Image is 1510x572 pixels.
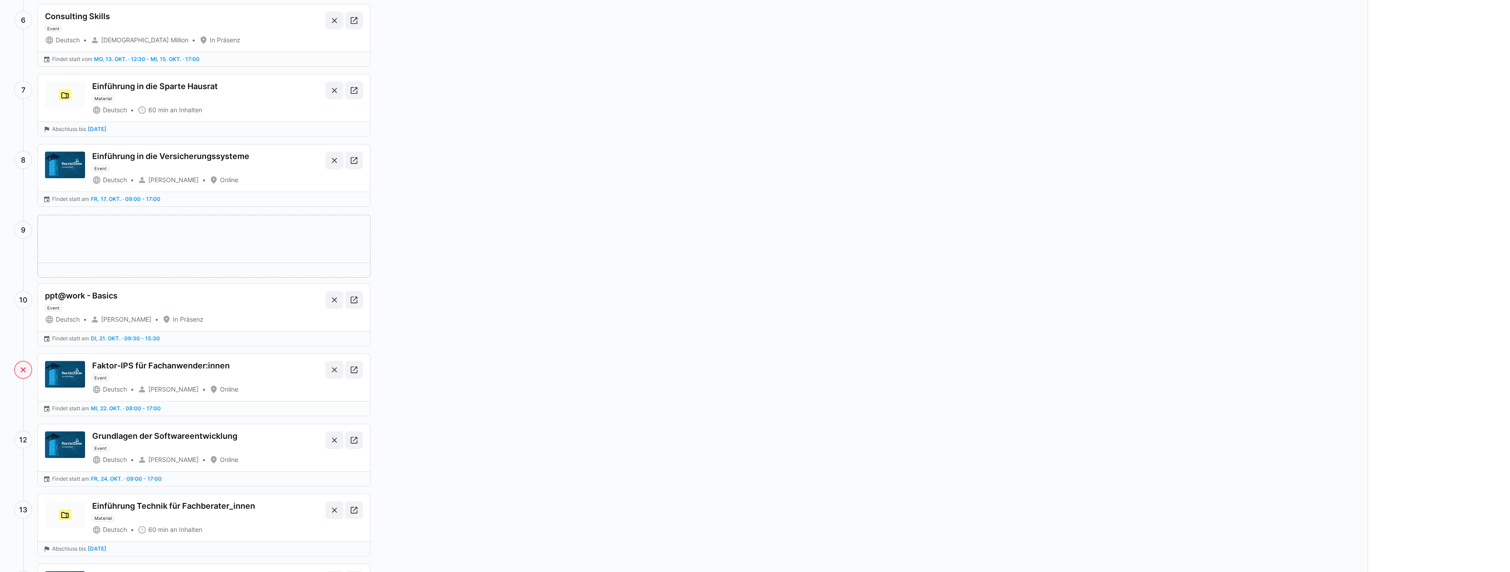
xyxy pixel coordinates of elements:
[14,11,32,29] div: 6
[220,455,238,464] span: Online
[148,176,199,184] span: [PERSON_NAME]
[103,106,127,114] span: Deutsch
[45,431,85,458] img: Grundlagen der Softwareentwicklung
[92,151,249,161] div: Einführung in die Versicherungssysteme
[45,12,110,21] div: Consulting Skills
[148,106,202,114] span: 60 min an Inhalten
[88,126,106,132] span: [DATE]
[45,151,85,178] img: Einführung in die Versicherungssysteme
[148,525,202,534] span: 60 min an Inhalten
[91,196,160,202] span: Fr, 17. Okt. · 09:00 - 17:00
[52,196,89,203] span: Findet statt am
[92,431,237,441] div: Grundlagen der Softwareentwicklung
[14,501,32,519] div: 13
[103,525,127,534] span: Deutsch
[56,36,80,45] span: Deutsch
[14,221,32,239] div: 9
[94,56,199,62] span: Mo, 13. Okt. · 12:30 - Mi, 15. Okt. · 17:00
[220,176,238,184] span: Online
[52,475,89,482] span: Findet statt am
[94,96,112,101] span: Material
[92,501,255,511] div: Einführung Technik für Fachberater_innen
[14,431,32,449] div: 12
[52,56,92,63] span: Findet statt vom
[52,545,86,552] span: Abschluss bis
[88,546,106,552] span: [DATE]
[210,36,240,45] span: In Präsenz
[94,445,107,451] span: Event
[101,36,188,45] span: [DEMOGRAPHIC_DATA] Million
[91,475,162,482] span: Fr, 24. Okt. · 09:00 - 17:00
[103,455,127,464] span: Deutsch
[47,26,60,31] span: Event
[94,166,107,171] span: Event
[103,176,127,184] span: Deutsch
[14,151,32,169] div: 8
[94,515,112,521] span: Material
[14,291,32,309] div: 10
[148,455,199,464] span: [PERSON_NAME]
[92,82,218,91] div: Einführung in die Sparte Hausrat
[52,126,86,133] span: Abschluss bis
[14,81,32,99] div: 7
